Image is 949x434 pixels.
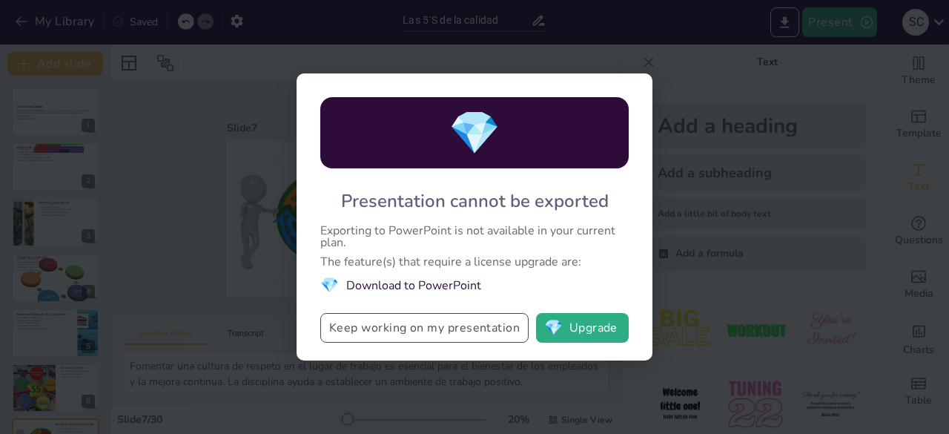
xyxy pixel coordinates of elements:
li: Download to PowerPoint [320,275,629,295]
span: diamond [544,320,563,335]
button: Keep working on my presentation [320,313,529,343]
div: Exporting to PowerPoint is not available in your current plan. [320,225,629,249]
div: The feature(s) that require a license upgrade are: [320,256,629,268]
span: diamond [320,275,339,295]
div: Presentation cannot be exported [341,189,609,213]
button: diamondUpgrade [536,313,629,343]
span: diamond [449,105,500,162]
